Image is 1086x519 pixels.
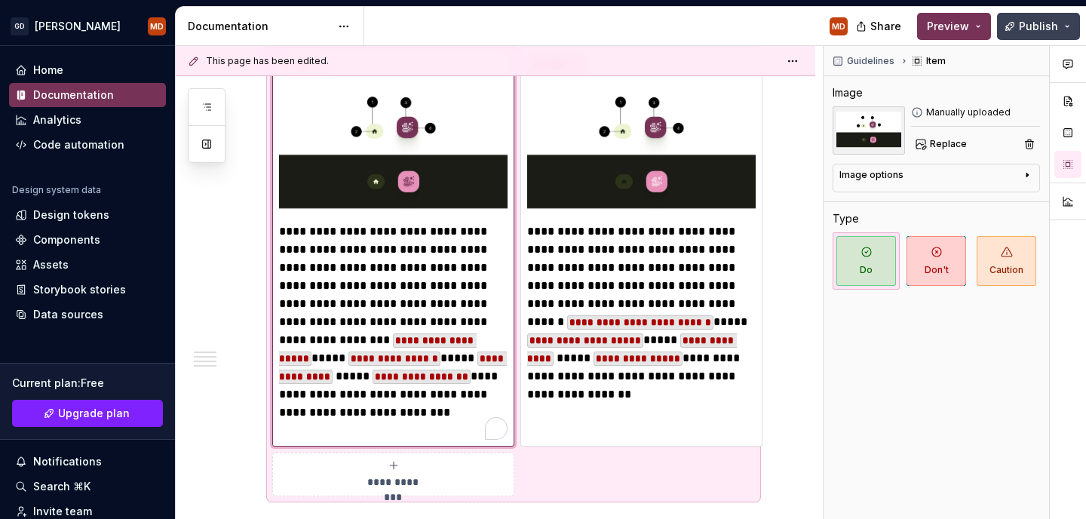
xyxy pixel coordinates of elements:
span: Preview [927,19,969,34]
a: Components [9,228,166,252]
button: Notifications [9,450,166,474]
div: Type [833,211,859,226]
div: **To enrich screen reader interactions, please activate Accessibility in Grammarly extension sett... [272,47,514,447]
button: Search ⌘K [9,474,166,499]
div: Data sources [33,307,103,322]
div: Image options [839,169,903,181]
div: Documentation [33,88,114,103]
button: Don't [903,232,970,290]
span: Replace [930,138,967,150]
div: MD [832,20,845,32]
img: 2eaf97ea-856c-4af9-bff1-41bf188fc264.png [279,81,508,217]
div: Invite team [33,504,92,519]
div: Home [33,63,63,78]
div: GD [11,17,29,35]
div: Design system data [12,184,101,196]
button: GD[PERSON_NAME]MD [3,10,172,42]
button: Replace [911,134,974,155]
a: Code automation [9,133,166,157]
span: Do [836,236,896,286]
div: Code automation [33,137,124,152]
div: Manually uploaded [911,106,1040,118]
div: Design tokens [33,207,109,223]
button: Preview [917,13,991,40]
div: Notifications [33,454,102,469]
div: Current plan : Free [12,376,163,391]
button: Guidelines [828,51,901,72]
span: Upgrade plan [58,406,130,421]
button: Upgrade plan [12,400,163,427]
a: Assets [9,253,166,277]
div: Assets [33,257,69,272]
span: Caution [977,236,1036,286]
button: Publish [997,13,1080,40]
div: Image [833,85,863,100]
a: Analytics [9,108,166,132]
button: Share [848,13,911,40]
span: Share [870,19,901,34]
div: Components [33,232,100,247]
div: MD [150,20,164,32]
div: Search ⌘K [33,479,90,494]
button: Caution [973,232,1040,290]
span: Publish [1019,19,1058,34]
span: This page has been edited. [206,55,329,67]
div: [PERSON_NAME] [35,19,121,34]
span: Guidelines [847,55,894,67]
button: Do [833,232,900,290]
a: Data sources [9,302,166,327]
a: Design tokens [9,203,166,227]
button: Image options [839,169,1033,187]
div: Storybook stories [33,282,126,297]
div: Documentation [188,19,330,34]
div: To enrich screen reader interactions, please activate Accessibility in Grammarly extension settings [279,223,508,440]
img: 412bb7ee-7ae8-4c23-bbc3-29efc59a96b9.png [527,81,756,217]
span: Don't [907,236,966,286]
img: 2eaf97ea-856c-4af9-bff1-41bf188fc264.png [833,106,905,155]
a: Home [9,58,166,82]
div: Analytics [33,112,81,127]
a: Storybook stories [9,278,166,302]
a: Documentation [9,83,166,107]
